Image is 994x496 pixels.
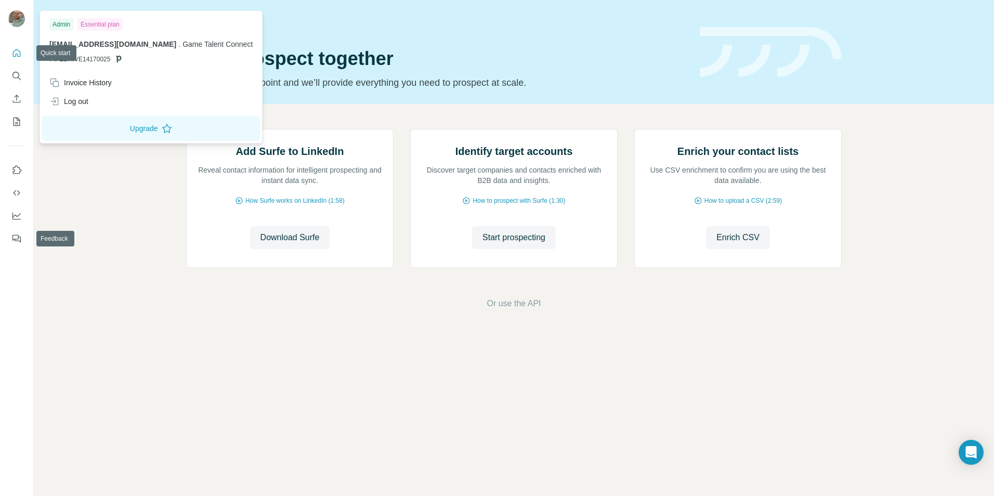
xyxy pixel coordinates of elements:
[49,18,73,31] div: Admin
[8,161,25,179] button: Use Surfe on LinkedIn
[186,75,687,90] p: Pick your starting point and we’ll provide everything you need to prospect at scale.
[250,226,330,249] button: Download Surfe
[704,196,782,205] span: How to upload a CSV (2:59)
[8,112,25,131] button: My lists
[482,231,545,244] span: Start prospecting
[8,184,25,202] button: Use Surfe API
[8,10,25,27] img: Avatar
[959,440,984,465] div: Open Intercom Messenger
[178,40,180,48] span: .
[645,165,831,186] p: Use CSV enrichment to confirm you are using the best data available.
[677,144,799,159] h2: Enrich your contact lists
[186,19,687,30] div: Quick start
[8,67,25,85] button: Search
[77,18,123,31] div: Essential plan
[421,165,607,186] p: Discover target companies and contacts enriched with B2B data and insights.
[472,226,556,249] button: Start prospecting
[487,297,541,310] button: Or use the API
[49,77,112,88] div: Invoice History
[49,40,176,48] span: [EMAIL_ADDRESS][DOMAIN_NAME]
[49,96,88,107] div: Log out
[197,165,383,186] p: Reveal contact information for intelligent prospecting and instant data sync.
[42,116,260,141] button: Upgrade
[260,231,320,244] span: Download Surfe
[706,226,770,249] button: Enrich CSV
[186,48,687,69] h1: Let’s prospect together
[8,229,25,248] button: Feedback
[473,196,565,205] span: How to prospect with Surfe (1:30)
[49,55,110,64] span: PIPEDRIVE14170025
[700,27,842,77] img: banner
[8,44,25,62] button: Quick start
[455,144,573,159] h2: Identify target accounts
[245,196,345,205] span: How Surfe works on LinkedIn (1:58)
[8,89,25,108] button: Enrich CSV
[716,231,760,244] span: Enrich CSV
[236,144,344,159] h2: Add Surfe to LinkedIn
[182,40,253,48] span: Game Talent Connect
[8,206,25,225] button: Dashboard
